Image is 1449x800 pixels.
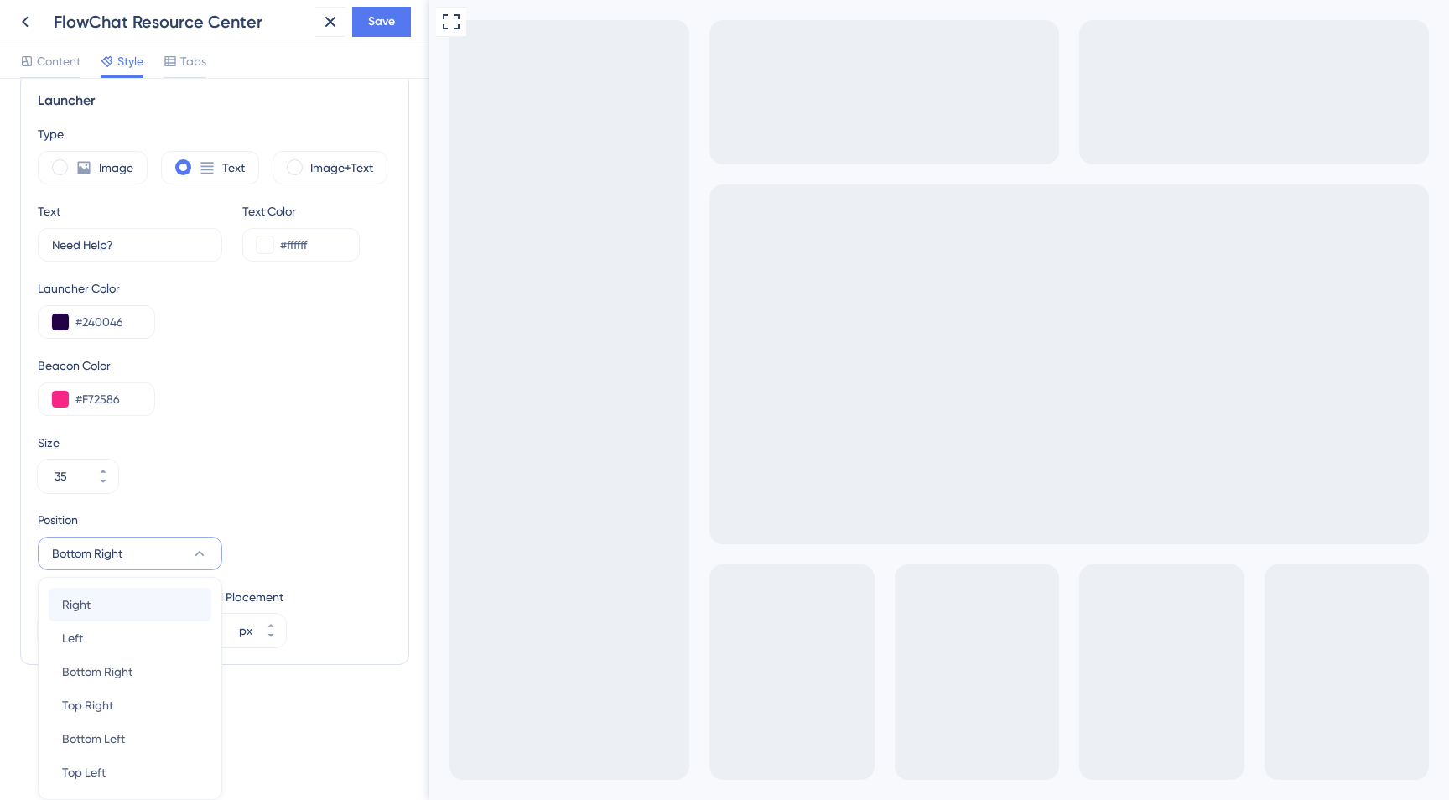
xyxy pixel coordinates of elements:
button: px [256,631,286,647]
span: Left [62,628,83,648]
div: Type [38,124,392,144]
span: Bottom Left [62,729,125,749]
div: Size [38,433,392,453]
button: Save [352,7,411,37]
button: Bottom Right [38,537,222,570]
span: Need Help? [13,5,85,25]
span: Style [117,51,143,71]
button: Bottom Right [49,655,211,688]
div: Launcher [38,91,392,111]
div: Beacon Color [38,356,392,376]
button: Top Left [49,756,211,789]
div: Text Color [242,201,360,221]
span: Save [368,12,395,32]
div: Position [38,510,222,530]
div: px [239,621,252,641]
span: Content [37,51,80,71]
button: Right [49,588,211,621]
button: Bottom Left [49,722,211,756]
span: Bottom Right [52,543,122,564]
button: Top Right [49,688,211,722]
div: Launcher Color [38,278,155,299]
button: px [256,614,286,631]
label: Image [99,158,133,178]
label: Image+Text [310,158,373,178]
div: FlowChat Resource Center [54,10,309,34]
span: Top Left [62,762,106,782]
div: Text [38,201,60,221]
div: 3 [96,9,101,23]
span: Top Right [62,695,113,715]
span: Tabs [180,51,206,71]
span: Right [62,595,91,615]
div: Horizontal Placement [169,587,286,607]
button: Left [49,621,211,655]
label: Text [222,158,245,178]
span: Bottom Right [62,662,132,682]
input: Get Started [52,236,208,254]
